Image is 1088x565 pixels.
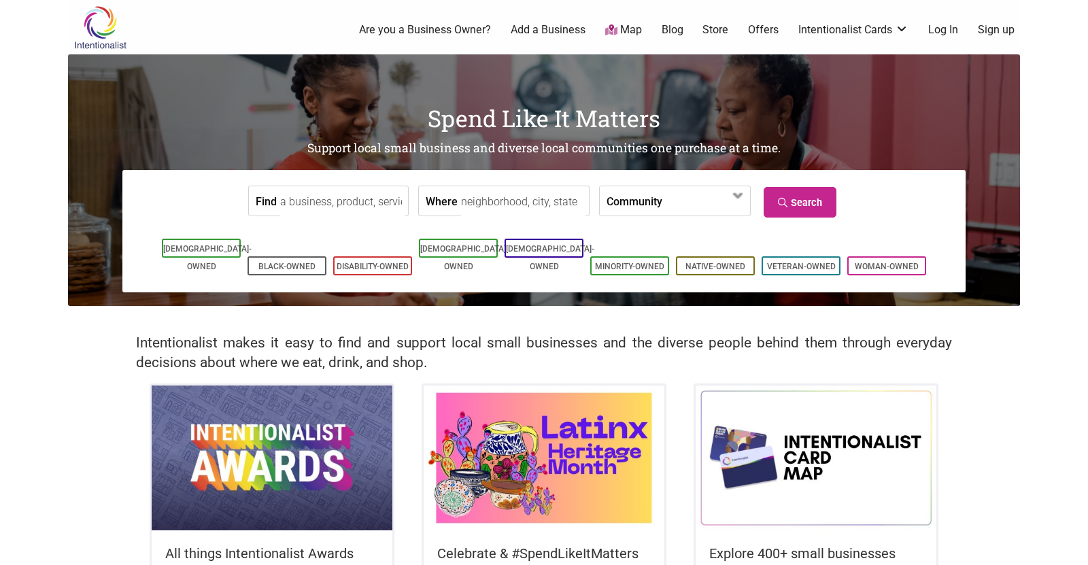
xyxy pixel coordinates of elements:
a: Intentionalist Cards [798,22,908,37]
input: a business, product, service [280,186,405,217]
h1: Spend Like It Matters [68,102,1020,135]
h5: Explore 400+ small businesses [709,544,923,563]
a: Blog [662,22,683,37]
a: Map [605,22,642,38]
a: Sign up [978,22,1015,37]
a: Search [764,187,836,218]
a: Store [702,22,728,37]
a: Veteran-Owned [767,262,836,271]
a: [DEMOGRAPHIC_DATA]-Owned [420,244,509,271]
a: [DEMOGRAPHIC_DATA]-Owned [163,244,252,271]
a: Disability-Owned [337,262,409,271]
a: Minority-Owned [595,262,664,271]
h2: Intentionalist makes it easy to find and support local small businesses and the diverse people be... [136,333,952,373]
a: Black-Owned [258,262,316,271]
img: Intentionalist [68,5,133,50]
a: Native-Owned [685,262,745,271]
label: Community [607,186,662,216]
a: Log In [928,22,958,37]
a: Woman-Owned [855,262,919,271]
a: Add a Business [511,22,585,37]
h2: Support local small business and diverse local communities one purchase at a time. [68,140,1020,157]
input: neighborhood, city, state [461,186,585,217]
h5: Celebrate & #SpendLikeItMatters [437,544,651,563]
img: Intentionalist Card Map [696,386,936,530]
a: [DEMOGRAPHIC_DATA]-Owned [506,244,594,271]
img: Latinx / Hispanic Heritage Month [424,386,664,530]
h5: All things Intentionalist Awards [165,544,379,563]
label: Where [426,186,458,216]
img: Intentionalist Awards [152,386,392,530]
label: Find [256,186,277,216]
a: Are you a Business Owner? [359,22,491,37]
a: Offers [748,22,779,37]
